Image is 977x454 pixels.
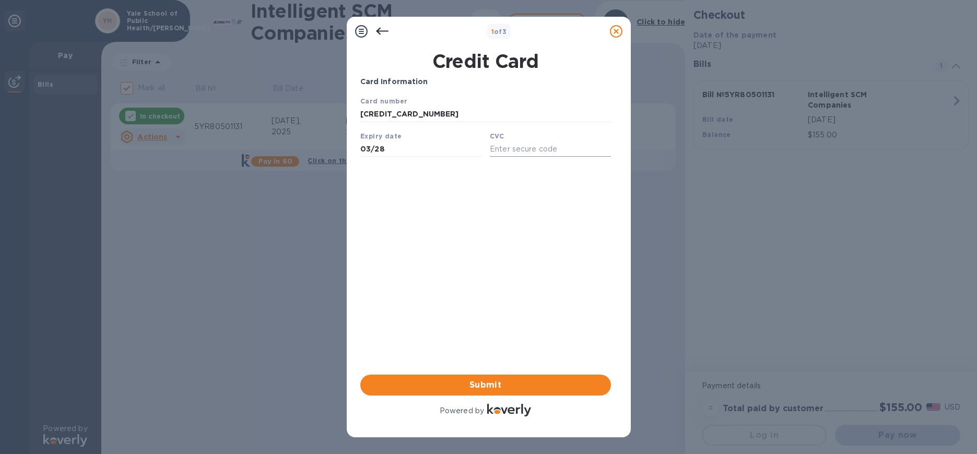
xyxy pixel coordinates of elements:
b: Card Information [360,77,428,86]
button: Submit [360,375,611,395]
span: Submit [369,379,603,391]
img: Logo [487,404,531,416]
h1: Credit Card [356,50,615,72]
b: of 3 [491,28,507,36]
p: Powered by [440,405,484,416]
iframe: Your browser does not support iframes [360,96,611,158]
span: 1 [491,28,494,36]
